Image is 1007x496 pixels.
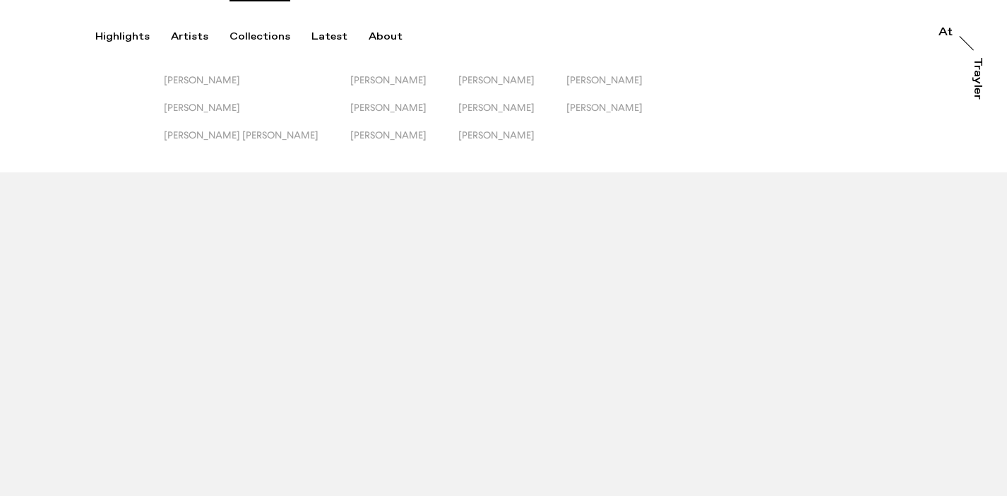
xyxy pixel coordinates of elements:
div: Latest [311,30,347,43]
span: [PERSON_NAME] [350,102,427,113]
button: Collections [230,30,311,43]
div: Collections [230,30,290,43]
div: Highlights [95,30,150,43]
button: Artists [171,30,230,43]
span: [PERSON_NAME] [566,74,643,85]
div: Artists [171,30,208,43]
button: [PERSON_NAME] [350,129,458,157]
button: [PERSON_NAME] [458,74,566,102]
a: Trayler [969,57,983,115]
button: [PERSON_NAME] [164,74,350,102]
button: Latest [311,30,369,43]
button: [PERSON_NAME] [350,74,458,102]
span: [PERSON_NAME] [350,129,427,141]
button: [PERSON_NAME] [458,102,566,129]
button: Highlights [95,30,171,43]
span: [PERSON_NAME] [566,102,643,113]
div: About [369,30,403,43]
button: [PERSON_NAME] [566,74,674,102]
a: At [939,27,953,41]
div: Trayler [972,57,983,100]
span: [PERSON_NAME] [458,74,535,85]
button: About [369,30,424,43]
button: [PERSON_NAME] [350,102,458,129]
span: [PERSON_NAME] [164,74,240,85]
button: [PERSON_NAME] [PERSON_NAME] [164,129,350,157]
span: [PERSON_NAME] [458,102,535,113]
span: [PERSON_NAME] [458,129,535,141]
span: [PERSON_NAME] [PERSON_NAME] [164,129,318,141]
span: [PERSON_NAME] [350,74,427,85]
button: [PERSON_NAME] [458,129,566,157]
button: [PERSON_NAME] [164,102,350,129]
span: [PERSON_NAME] [164,102,240,113]
button: [PERSON_NAME] [566,102,674,129]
